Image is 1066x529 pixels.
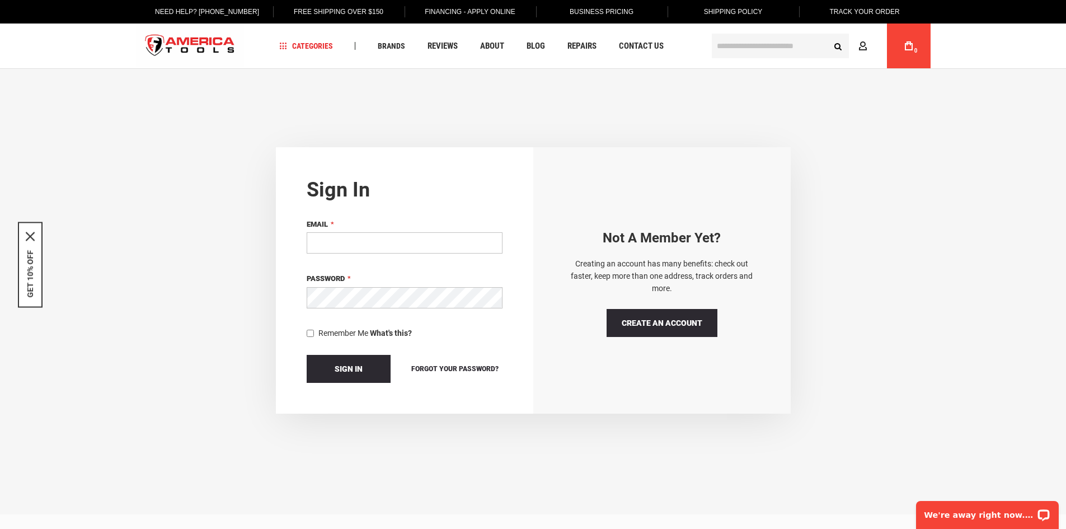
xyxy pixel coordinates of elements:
span: Categories [279,42,333,50]
span: Create an Account [622,319,702,327]
span: Blog [527,42,545,50]
strong: What's this? [370,329,412,338]
a: Create an Account [607,309,717,337]
span: Shipping Policy [704,8,763,16]
button: Sign In [307,355,391,383]
span: Brands [378,42,405,50]
iframe: LiveChat chat widget [909,494,1066,529]
span: Reviews [428,42,458,50]
span: Remember Me [318,329,368,338]
p: Creating an account has many benefits: check out faster, keep more than one address, track orders... [564,258,760,295]
span: Sign In [335,364,363,373]
span: 0 [914,48,918,54]
a: Categories [274,39,338,54]
button: Search [828,35,849,57]
a: Forgot Your Password? [407,363,503,375]
svg: close icon [26,232,35,241]
a: Repairs [562,39,602,54]
strong: Not a Member yet? [603,230,721,246]
img: America Tools [136,25,245,67]
span: Repairs [567,42,597,50]
strong: Sign in [307,178,370,202]
a: About [475,39,509,54]
a: Contact Us [614,39,669,54]
a: store logo [136,25,245,67]
span: Contact Us [619,42,664,50]
span: Forgot Your Password? [411,365,499,373]
a: Brands [373,39,410,54]
span: Password [307,274,345,283]
span: About [480,42,504,50]
span: Email [307,220,328,228]
button: Close [26,232,35,241]
a: Blog [522,39,550,54]
button: GET 10% OFF [26,250,35,297]
a: 0 [898,24,919,68]
a: Reviews [422,39,463,54]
